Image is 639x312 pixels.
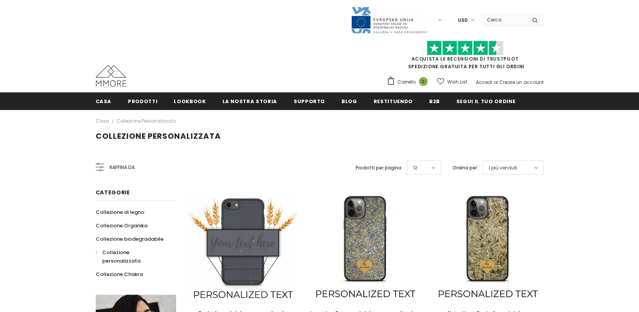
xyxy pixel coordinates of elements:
a: Casa [96,117,109,126]
span: Collezione Chakra [96,271,143,278]
span: Raffina da [109,163,135,172]
img: Javni Razpis [351,6,427,34]
span: Collezione personalizzata [102,249,141,264]
span: Prodotti [128,98,157,105]
span: B2B [429,98,440,105]
span: USD [458,16,468,24]
span: Wish List [447,78,467,86]
span: Categorie [96,189,130,196]
a: supporto [294,92,325,110]
a: Collezione biodegradabile [96,232,163,246]
span: Collezione personalizzata [96,131,221,141]
span: Carrello [397,78,416,86]
span: Lookbook [174,98,206,105]
span: 12 [413,164,417,172]
a: La nostra storia [222,92,277,110]
a: Acquista le recensioni di TrustPilot [412,56,519,62]
a: Collezione Chakra [96,268,143,281]
a: Segui il tuo ordine [456,92,515,110]
span: supporto [294,98,325,105]
span: or [494,79,498,85]
img: Fidati di Pilot Stars [427,41,503,56]
a: Wish List [437,75,467,89]
a: Collezione personalizzata [96,246,168,268]
label: Ordina per [453,164,477,172]
a: Collezione Organika [96,219,147,232]
input: Search Site [482,14,526,25]
span: 0 [419,77,428,86]
a: Creare un account [499,79,544,85]
a: Blog [342,92,357,110]
span: La nostra storia [222,98,277,105]
a: Collezione personalizzata [116,118,176,124]
img: Casi MMORE [96,65,126,87]
span: Collezione di legno [96,209,144,216]
a: Casa [96,92,112,110]
a: Lookbook [174,92,206,110]
span: Restituendo [374,98,413,105]
a: Carrello 0 [387,76,431,88]
span: Blog [342,98,357,105]
a: Collezione di legno [96,205,144,219]
a: Javni Razpis [351,16,427,23]
a: Prodotti [128,92,157,110]
a: B2B [429,92,440,110]
span: SPEDIZIONE GRATUITA PER TUTTI GLI ORDINI [387,44,544,70]
span: Collezione Organika [96,222,147,229]
span: Segui il tuo ordine [456,98,515,105]
a: Accedi [476,79,492,85]
span: Casa [96,98,112,105]
label: Prodotti per pagina [356,164,401,172]
span: I più venduti [489,164,517,172]
a: Restituendo [374,92,413,110]
span: Collezione biodegradabile [96,235,163,243]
